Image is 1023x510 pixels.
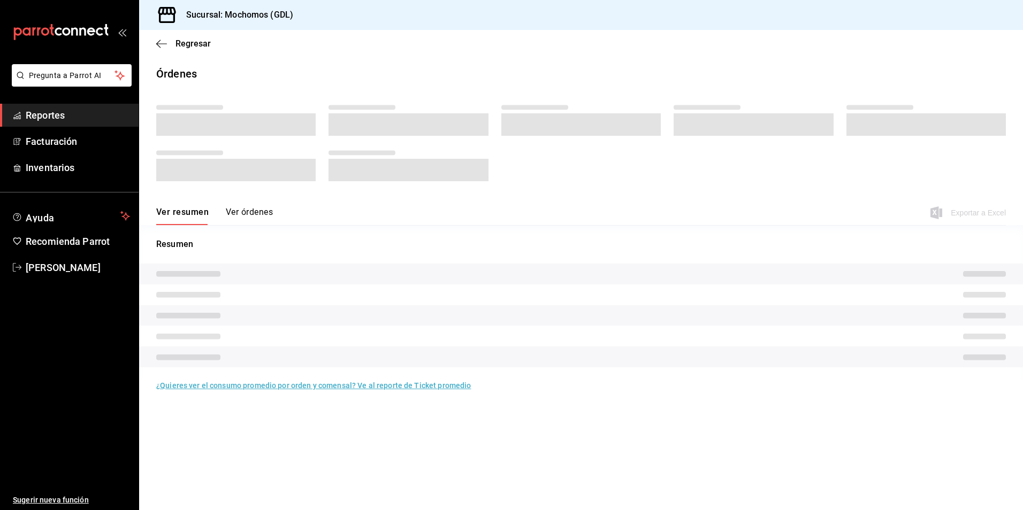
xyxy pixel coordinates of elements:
[156,207,273,225] div: navigation tabs
[26,260,130,275] span: [PERSON_NAME]
[156,66,197,82] div: Órdenes
[7,78,132,89] a: Pregunta a Parrot AI
[156,381,471,390] a: ¿Quieres ver el consumo promedio por orden y comensal? Ve al reporte de Ticket promedio
[29,70,115,81] span: Pregunta a Parrot AI
[26,234,130,249] span: Recomienda Parrot
[226,207,273,225] button: Ver órdenes
[156,207,209,225] button: Ver resumen
[26,134,130,149] span: Facturación
[12,64,132,87] button: Pregunta a Parrot AI
[175,38,211,49] span: Regresar
[156,38,211,49] button: Regresar
[178,9,293,21] h3: Sucursal: Mochomos (GDL)
[26,210,116,222] span: Ayuda
[26,160,130,175] span: Inventarios
[13,494,130,506] span: Sugerir nueva función
[26,108,130,122] span: Reportes
[156,238,1006,251] p: Resumen
[118,28,126,36] button: open_drawer_menu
